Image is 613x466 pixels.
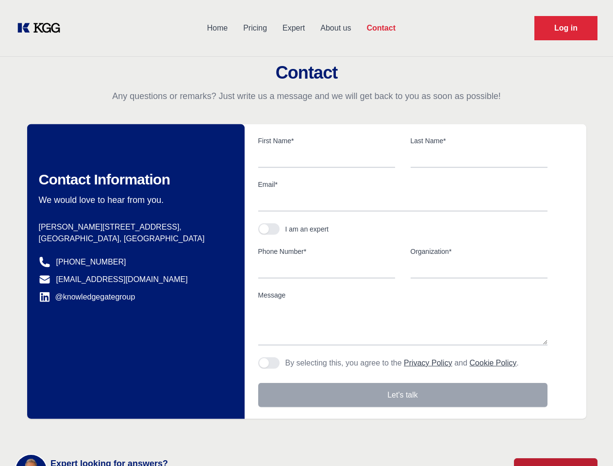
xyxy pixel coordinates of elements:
a: [EMAIL_ADDRESS][DOMAIN_NAME] [56,274,188,285]
label: First Name* [258,136,395,146]
iframe: Chat Widget [564,419,613,466]
p: [PERSON_NAME][STREET_ADDRESS], [39,221,229,233]
label: Email* [258,180,547,189]
p: Any questions or remarks? Just write us a message and we will get back to you as soon as possible! [12,90,601,102]
a: Contact [359,16,403,41]
a: Expert [275,16,313,41]
button: Let's talk [258,383,547,407]
a: @knowledgegategroup [39,291,135,303]
h2: Contact Information [39,171,229,188]
p: By selecting this, you agree to the and . [285,357,519,369]
a: Home [199,16,235,41]
p: We would love to hear from you. [39,194,229,206]
p: [GEOGRAPHIC_DATA], [GEOGRAPHIC_DATA] [39,233,229,245]
div: I am an expert [285,224,329,234]
a: Privacy Policy [404,359,452,367]
label: Phone Number* [258,247,395,256]
a: About us [313,16,359,41]
label: Message [258,290,547,300]
a: KOL Knowledge Platform: Talk to Key External Experts (KEE) [16,20,68,36]
label: Organization* [411,247,547,256]
div: Cookie settings [11,457,60,462]
h2: Contact [12,63,601,83]
a: [PHONE_NUMBER] [56,256,126,268]
a: Cookie Policy [469,359,516,367]
a: Pricing [235,16,275,41]
a: Request Demo [534,16,597,40]
label: Last Name* [411,136,547,146]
